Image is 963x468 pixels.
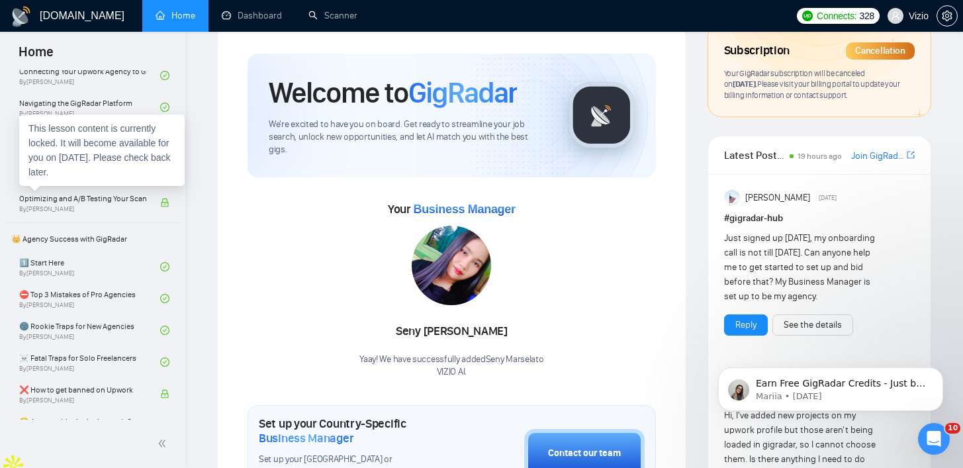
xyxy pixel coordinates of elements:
span: Home [8,42,64,70]
span: check-circle [160,326,169,335]
span: setting [937,11,957,21]
iframe: Intercom notifications message [698,340,963,432]
span: 328 [859,9,874,23]
h1: Welcome to [269,75,517,111]
span: Business Manager [413,203,515,216]
span: check-circle [160,294,169,303]
span: on [724,79,757,89]
span: 19 hours ago [798,152,842,161]
span: We're excited to have you on board. Get ready to streamline your job search, unlock new opportuni... [269,118,547,156]
div: Cancellation [846,42,915,60]
a: Navigating the GigRadar PlatformBy[PERSON_NAME] [19,93,160,122]
img: upwork-logo.png [802,11,813,21]
span: lock [160,389,169,398]
a: See the details [784,318,842,332]
span: 😭 Account blocked: what to do? [19,415,146,428]
span: GigRadar [408,75,517,111]
a: dashboardDashboard [222,10,282,21]
span: 👑 Agency Success with GigRadar [6,226,179,252]
span: export [907,150,915,160]
a: 1️⃣ Start HereBy[PERSON_NAME] [19,252,160,281]
a: Connecting Your Upwork Agency to GigRadarBy[PERSON_NAME] [19,61,160,90]
span: [DATE] . [733,79,757,89]
a: searchScanner [308,10,357,21]
img: logo [11,6,32,27]
span: Your [388,202,516,216]
span: Connects: [817,9,856,23]
a: ☠️ Fatal Traps for Solo FreelancersBy[PERSON_NAME] [19,348,160,377]
button: See the details [772,314,853,336]
span: 10 [945,423,960,434]
a: Reply [735,318,757,332]
span: Optimizing and A/B Testing Your Scanner for Better Results [19,192,146,205]
span: check-circle [160,71,169,80]
div: Yaay! We have successfully added Seny Marsela to [359,353,543,379]
span: By [PERSON_NAME] [19,397,146,404]
h1: # gigradar-hub [724,211,915,226]
span: check-circle [160,103,169,112]
span: Subscription [724,40,790,62]
img: 1698919173900-IMG-20231024-WA0027.jpg [412,226,491,305]
span: check-circle [160,357,169,367]
iframe: Intercom live chat [918,423,950,455]
a: setting [937,11,958,21]
div: Seny [PERSON_NAME] [359,320,543,343]
span: double-left [158,437,171,450]
span: Business Manager [259,431,353,445]
a: homeHome [156,10,195,21]
span: [DATE] [819,192,837,204]
div: This lesson content is currently locked. It will become available for you on [DATE]. Please check... [19,115,185,186]
span: ❌ How to get banned on Upwork [19,383,146,397]
span: user [891,11,900,21]
span: [PERSON_NAME] [745,191,810,205]
a: Join GigRadar Slack Community [851,149,904,164]
span: Latest Posts from the GigRadar Community [724,147,786,164]
img: gigradar-logo.png [569,82,635,148]
p: VIZIO AI . [359,366,543,379]
h1: Set up your Country-Specific [259,416,458,445]
span: check-circle [160,262,169,271]
a: export [907,149,915,162]
a: 🌚 Rookie Traps for New AgenciesBy[PERSON_NAME] [19,316,160,345]
div: Just signed up [DATE], my onboarding call is not till [DATE]. Can anyone help me to get started t... [724,231,877,304]
span: lock [160,198,169,207]
span: Your GigRadar subscription will be canceled Please visit your billing portal to update your billi... [724,68,900,100]
a: ⛔ Top 3 Mistakes of Pro AgenciesBy[PERSON_NAME] [19,284,160,313]
button: setting [937,5,958,26]
button: Reply [724,314,768,336]
span: By [PERSON_NAME] [19,205,146,213]
img: Anisuzzaman Khan [724,190,740,206]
